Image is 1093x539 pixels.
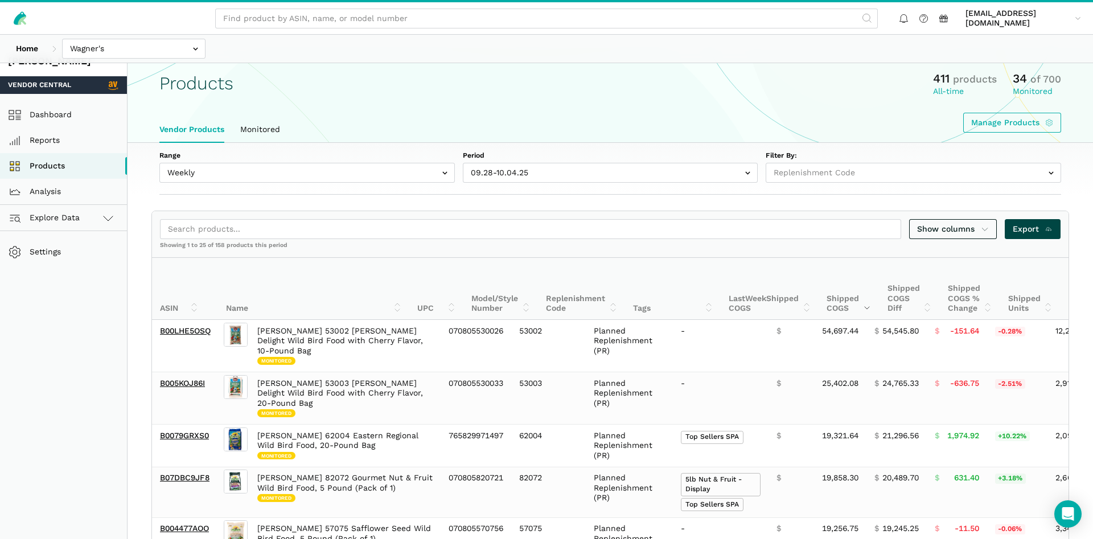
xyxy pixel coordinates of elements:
[160,524,209,533] a: B004477AOO
[874,326,879,336] span: $
[8,80,71,90] span: Vendor Central
[409,258,463,320] th: UPC: activate to sort column ascending
[1030,73,1061,85] span: of 700
[257,452,295,460] span: Monitored
[62,39,206,59] input: Wagner's
[953,73,997,85] span: products
[776,431,781,441] span: $
[232,117,288,143] a: Monitored
[776,473,781,483] span: $
[766,163,1061,183] input: Replenishment Code
[965,9,1071,28] span: [EMAIL_ADDRESS][DOMAIN_NAME]
[463,163,758,183] input: 09.28-10.04.25
[681,473,761,496] span: 5lb Nut & Fruit - Display
[463,258,538,320] th: Model/Style Number: activate to sort column ascending
[160,431,209,440] a: B0079GRXS0
[882,378,919,389] span: 24,765.33
[257,494,295,502] span: Monitored
[822,524,858,534] span: 19,256.75
[160,326,211,335] a: B00LHE5OSQ
[950,326,979,336] span: -151.64
[954,473,979,483] span: 631.40
[995,327,1025,337] span: -0.28%
[776,326,781,336] span: $
[586,372,673,425] td: Planned Replenishment (PR)
[822,326,858,336] span: 54,697.44
[776,378,781,389] span: $
[160,473,209,482] a: B07DBC9JF8
[935,378,939,389] span: $
[8,39,46,59] a: Home
[586,467,673,517] td: Planned Replenishment (PR)
[995,474,1026,484] span: +3.18%
[511,320,586,372] td: 53002
[12,211,80,225] span: Explore Data
[874,378,879,389] span: $
[218,258,409,320] th: Name: activate to sort column ascending
[935,524,939,534] span: $
[441,467,511,517] td: 070805820721
[511,372,586,425] td: 53003
[673,320,769,372] td: -
[673,372,769,425] td: -
[681,498,743,511] span: Top Sellers SPA
[441,320,511,372] td: 070805530026
[586,320,673,372] td: Planned Replenishment (PR)
[160,378,205,388] a: B005KOJ86I
[159,163,455,183] input: Weekly
[441,372,511,425] td: 070805530033
[940,258,1000,320] th: Shipped COGS % Change: activate to sort column ascending
[1005,219,1061,239] a: Export
[995,431,1030,442] span: +10.22%
[159,73,233,93] h1: Products
[1013,223,1053,235] span: Export
[955,524,979,534] span: -11.50
[152,241,1069,257] div: Showing 1 to 25 of 158 products this period
[822,431,858,441] span: 19,321.64
[249,425,441,467] td: [PERSON_NAME] 62004 Eastern Regional Wild Bird Food, 20-Pound Bag
[950,378,979,389] span: -636.75
[538,258,625,320] th: Replenishment Code: activate to sort column ascending
[882,473,919,483] span: 20,489.70
[822,473,858,483] span: 19,858.30
[249,467,441,517] td: [PERSON_NAME] 82072 Gourmet Nut & Fruit Wild Bird Food, 5 Pound (Pack of 1)
[766,151,1061,161] label: Filter By:
[933,87,997,97] div: All-time
[1013,87,1061,97] div: Monitored
[933,71,950,85] span: 411
[511,425,586,467] td: 62004
[819,258,880,320] th: Shipped COGS: activate to sort column ascending
[625,258,721,320] th: Tags: activate to sort column ascending
[963,113,1062,133] a: Manage Products
[721,258,819,320] th: Last Shipped COGS: activate to sort column ascending
[441,425,511,467] td: 765829971497
[1054,500,1082,528] div: Open Intercom Messenger
[874,524,879,534] span: $
[882,431,919,441] span: 21,296.56
[152,258,206,320] th: ASIN: activate to sort column ascending
[511,467,586,517] td: 82072
[995,524,1025,534] span: -0.06%
[874,431,879,441] span: $
[224,470,248,493] img: Wagner's 82072 Gourmet Nut & Fruit Wild Bird Food, 5 Pound (Pack of 1)
[463,151,758,161] label: Period
[151,117,232,143] a: Vendor Products
[935,473,939,483] span: $
[586,425,673,467] td: Planned Replenishment (PR)
[1013,71,1027,85] span: 34
[935,431,939,441] span: $
[961,6,1085,30] a: [EMAIL_ADDRESS][DOMAIN_NAME]
[224,323,248,347] img: Wagner's 53002 Farmer's Delight Wild Bird Food with Cherry Flavor, 10-Pound Bag
[249,372,441,425] td: [PERSON_NAME] 53003 [PERSON_NAME] Delight Wild Bird Food with Cherry Flavor, 20-Pound Bag
[995,379,1025,389] span: -2.51%
[224,427,248,451] img: Wagner's 62004 Eastern Regional Wild Bird Food, 20-Pound Bag
[257,357,295,365] span: Monitored
[159,151,455,161] label: Range
[160,219,901,239] input: Search products...
[257,409,295,417] span: Monitored
[947,431,979,441] span: 1,974.92
[882,524,919,534] span: 19,245.25
[882,326,919,336] span: 54,545.80
[874,473,879,483] span: $
[776,524,781,534] span: $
